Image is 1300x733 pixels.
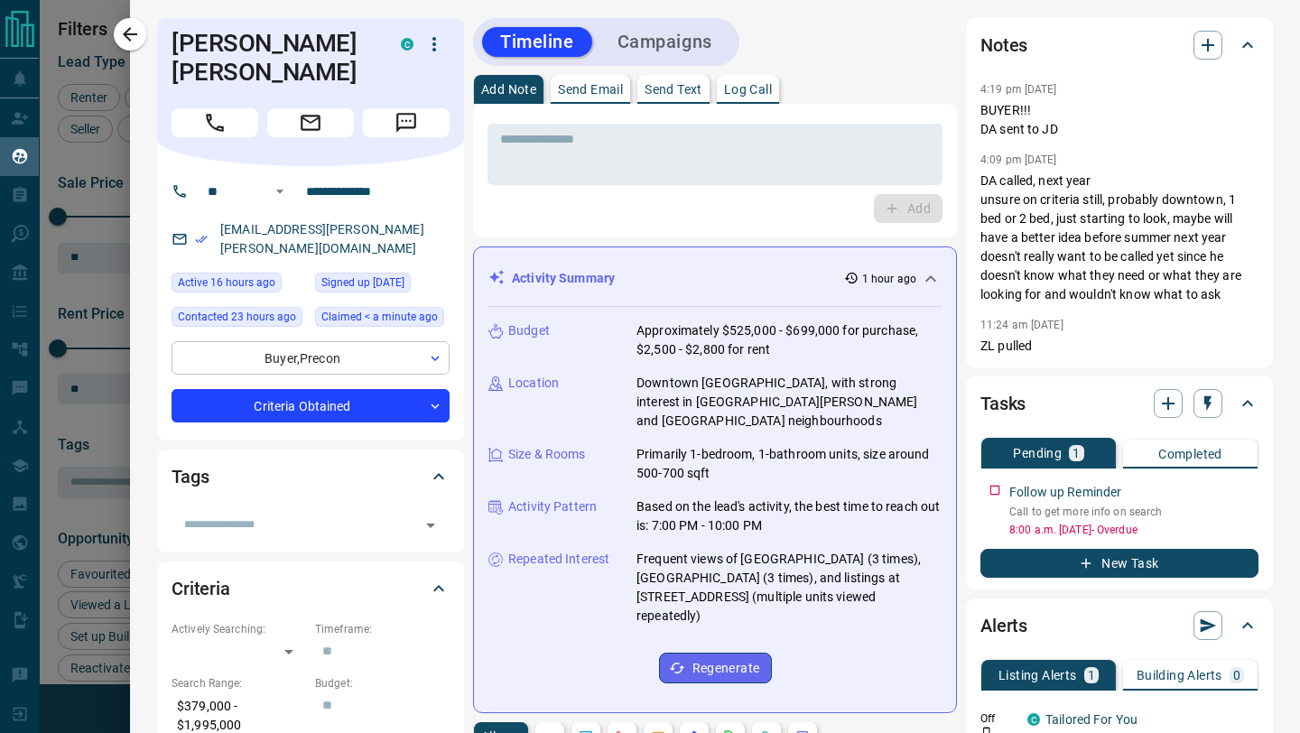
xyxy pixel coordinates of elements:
[418,513,443,538] button: Open
[599,27,730,57] button: Campaigns
[636,550,942,626] p: Frequent views of [GEOGRAPHIC_DATA] (3 times), [GEOGRAPHIC_DATA] (3 times), and listings at [STRE...
[321,308,438,326] span: Claimed < a minute ago
[481,83,536,96] p: Add Note
[1088,669,1095,682] p: 1
[636,497,942,535] p: Based on the lead's activity, the best time to reach out is: 7:00 PM - 10:00 PM
[980,23,1258,67] div: Notes
[980,549,1258,578] button: New Task
[636,445,942,483] p: Primarily 1-bedroom, 1-bathroom units, size around 500-700 sqft
[1009,504,1258,520] p: Call to get more info on search
[1072,447,1080,459] p: 1
[636,321,942,359] p: Approximately $525,000 - $699,000 for purchase, $2,500 - $2,800 for rent
[980,710,1017,727] p: Off
[172,621,306,637] p: Actively Searching:
[321,274,404,292] span: Signed up [DATE]
[315,621,450,637] p: Timeframe:
[980,101,1258,139] p: BUYER!!! DA sent to JD
[508,374,559,393] p: Location
[1045,712,1137,727] a: Tailored For You
[172,462,209,491] h2: Tags
[172,108,258,137] span: Call
[512,269,615,288] p: Activity Summary
[980,337,1258,356] p: ZL pulled
[636,374,942,431] p: Downtown [GEOGRAPHIC_DATA], with strong interest in [GEOGRAPHIC_DATA][PERSON_NAME] and [GEOGRAPHI...
[178,274,275,292] span: Active 16 hours ago
[1009,522,1258,538] p: 8:00 a.m. [DATE] - Overdue
[315,675,450,691] p: Budget:
[269,181,291,202] button: Open
[508,321,550,340] p: Budget
[508,550,609,569] p: Repeated Interest
[195,233,208,246] svg: Email Verified
[401,38,413,51] div: condos.ca
[315,273,450,298] div: Sat Oct 11 2025
[172,675,306,691] p: Search Range:
[172,567,450,610] div: Criteria
[172,389,450,422] div: Criteria Obtained
[980,604,1258,647] div: Alerts
[980,389,1026,418] h2: Tasks
[998,669,1077,682] p: Listing Alerts
[508,445,586,464] p: Size & Rooms
[1233,669,1240,682] p: 0
[1027,713,1040,726] div: condos.ca
[980,611,1027,640] h2: Alerts
[980,153,1057,166] p: 4:09 pm [DATE]
[645,83,702,96] p: Send Text
[172,574,230,603] h2: Criteria
[1009,483,1121,502] p: Follow up Reminder
[980,172,1258,304] p: DA called, next year unsure on criteria still, probably downtown, 1 bed or 2 bed, just starting t...
[363,108,450,137] span: Message
[980,319,1063,331] p: 11:24 am [DATE]
[172,29,374,87] h1: [PERSON_NAME] [PERSON_NAME]
[980,83,1057,96] p: 4:19 pm [DATE]
[482,27,592,57] button: Timeline
[1013,447,1062,459] p: Pending
[980,31,1027,60] h2: Notes
[172,455,450,498] div: Tags
[980,382,1258,425] div: Tasks
[172,307,306,332] div: Mon Oct 13 2025
[1158,448,1222,460] p: Completed
[1137,669,1222,682] p: Building Alerts
[558,83,623,96] p: Send Email
[508,497,597,516] p: Activity Pattern
[172,341,450,375] div: Buyer , Precon
[267,108,354,137] span: Email
[220,222,424,255] a: [EMAIL_ADDRESS][PERSON_NAME][PERSON_NAME][DOMAIN_NAME]
[178,308,296,326] span: Contacted 23 hours ago
[659,653,772,683] button: Regenerate
[172,273,306,298] div: Mon Oct 13 2025
[724,83,772,96] p: Log Call
[488,262,942,295] div: Activity Summary1 hour ago
[315,307,450,332] div: Tue Oct 14 2025
[862,271,916,287] p: 1 hour ago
